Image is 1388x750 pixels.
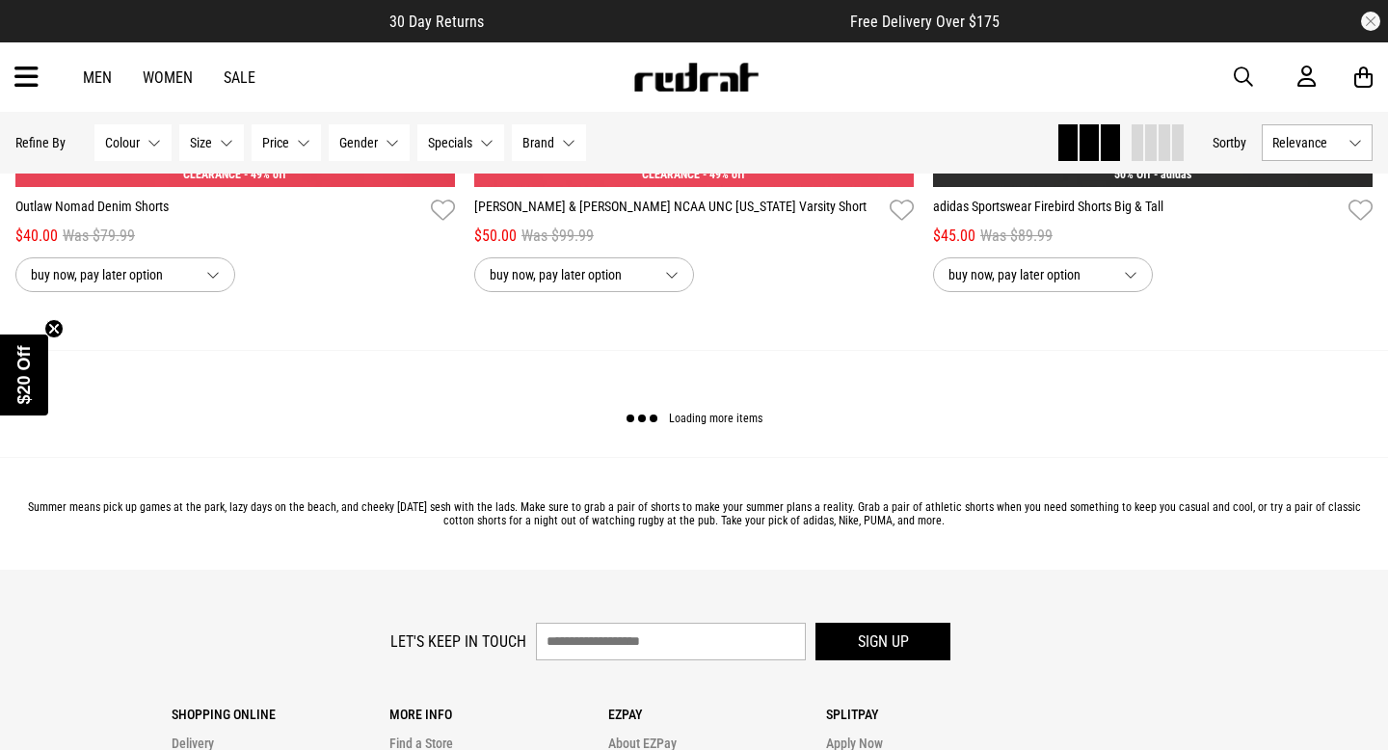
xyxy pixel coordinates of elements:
button: buy now, pay later option [474,257,694,292]
span: Brand [522,135,554,150]
p: Ezpay [608,707,827,722]
p: More Info [389,707,608,722]
span: Gender [339,135,378,150]
span: $50.00 [474,225,517,248]
button: Gender [329,124,410,161]
a: Sale [224,68,255,87]
span: $40.00 [15,225,58,248]
span: $45.00 [933,225,975,248]
label: Let's keep in touch [390,632,526,651]
span: CLEARANCE [642,168,700,181]
span: 30 Day Returns [389,13,484,31]
span: by [1234,135,1246,150]
span: Size [190,135,212,150]
a: [PERSON_NAME] & [PERSON_NAME] NCAA UNC [US_STATE] Varsity Short [474,197,882,225]
button: Relevance [1262,124,1373,161]
button: Open LiveChat chat widget [15,8,73,66]
iframe: Customer reviews powered by Trustpilot [522,12,812,31]
span: Free Delivery Over $175 [850,13,1000,31]
a: Outlaw Nomad Denim Shorts [15,197,423,225]
button: Specials [417,124,504,161]
span: Was $99.99 [521,225,594,248]
span: Loading more items [669,413,762,426]
span: Specials [428,135,472,150]
span: Was $89.99 [980,225,1053,248]
a: Women [143,68,193,87]
button: Close teaser [44,319,64,338]
button: Price [252,124,321,161]
button: Colour [94,124,172,161]
span: $20 Off [14,345,34,404]
span: - 49% off [244,168,286,181]
button: Sign up [815,623,950,660]
a: Men [83,68,112,87]
span: buy now, pay later option [948,263,1108,286]
span: Colour [105,135,140,150]
img: Redrat logo [632,63,760,92]
button: buy now, pay later option [15,257,235,292]
a: 50% Off - adidas [1114,168,1191,181]
span: Relevance [1272,135,1341,150]
button: buy now, pay later option [933,257,1153,292]
p: Refine By [15,135,66,150]
span: - 49% off [703,168,745,181]
span: CLEARANCE [183,168,241,181]
p: Splitpay [826,707,1045,722]
button: Brand [512,124,586,161]
span: Price [262,135,289,150]
p: Summer means pick up games at the park, lazy days on the beach, and cheeky [DATE] sesh with the l... [15,500,1373,527]
button: Sortby [1213,131,1246,154]
button: Size [179,124,244,161]
span: Was $79.99 [63,225,135,248]
span: buy now, pay later option [490,263,650,286]
p: Shopping Online [172,707,390,722]
span: buy now, pay later option [31,263,191,286]
a: adidas Sportswear Firebird Shorts Big & Tall [933,197,1341,225]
